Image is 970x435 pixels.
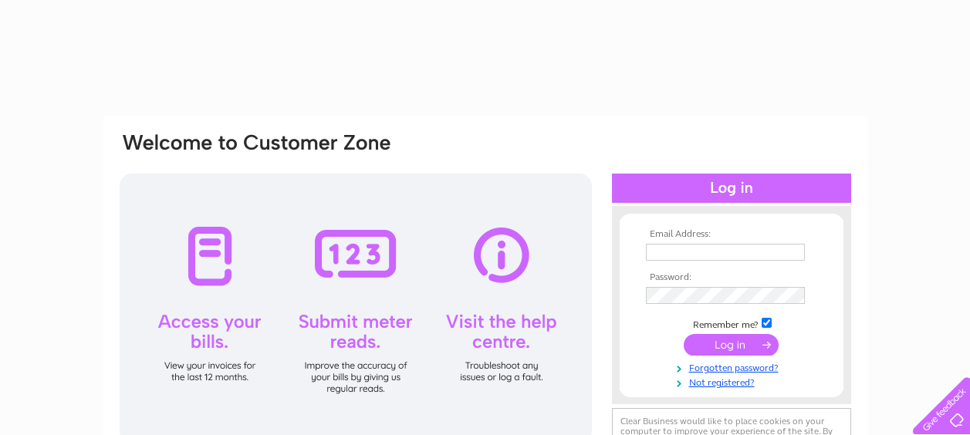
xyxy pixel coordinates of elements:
[684,334,779,356] input: Submit
[642,272,821,283] th: Password:
[646,374,821,389] a: Not registered?
[642,315,821,331] td: Remember me?
[646,359,821,374] a: Forgotten password?
[642,229,821,240] th: Email Address:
